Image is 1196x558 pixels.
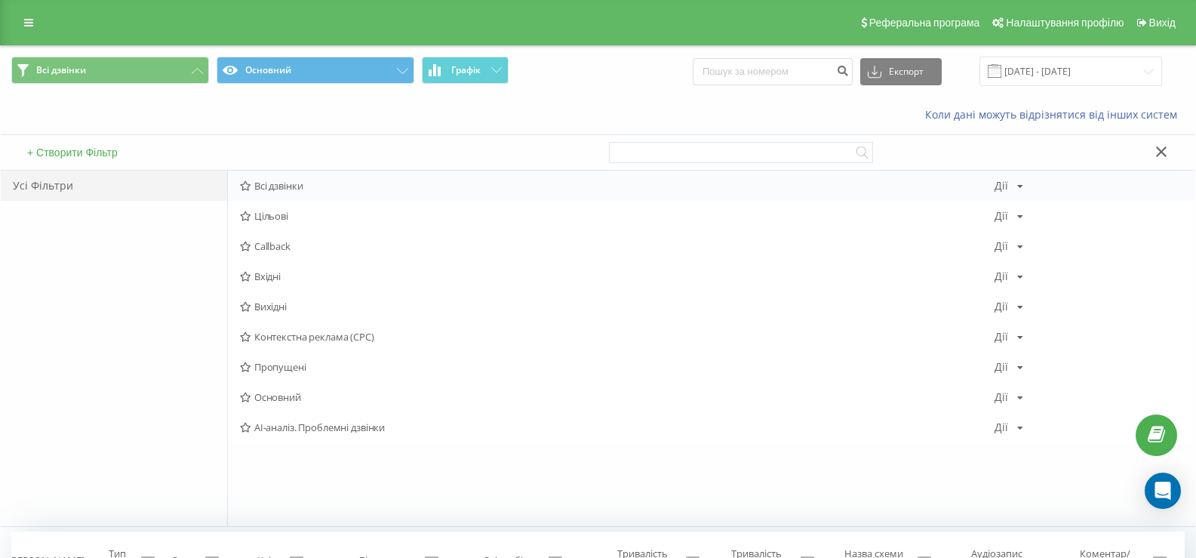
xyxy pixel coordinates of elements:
span: Цільові [240,211,995,221]
div: Дії [995,211,1008,221]
div: Дії [995,362,1008,372]
span: Реферальна програма [869,17,980,29]
button: Всі дзвінки [11,57,209,84]
span: Вихід [1149,17,1176,29]
button: Експорт [860,58,942,85]
span: AI-аналіз. Проблемні дзвінки [240,422,995,433]
div: Дії [995,271,1008,282]
div: Open Intercom Messenger [1145,473,1181,509]
div: Дії [995,331,1008,342]
input: Пошук за номером [693,58,853,85]
button: Основний [217,57,414,84]
span: Всі дзвінки [36,64,86,76]
span: Пропущені [240,362,995,372]
div: Дії [995,392,1008,402]
div: Дії [995,422,1008,433]
div: Дії [995,180,1008,191]
button: Графік [422,57,509,84]
button: Закрити [1151,145,1173,161]
div: Дії [995,241,1008,251]
span: Вхідні [240,271,995,282]
span: Вихідні [240,301,995,312]
a: Коли дані можуть відрізнятися вiд інших систем [925,107,1185,122]
button: + Створити Фільтр [23,146,122,159]
span: Графік [451,65,481,76]
span: Всі дзвінки [240,180,995,191]
span: Callback [240,241,995,251]
span: Основний [240,392,995,402]
div: Усі Фільтри [1,171,227,201]
span: Контекстна реклама (CPC) [240,331,995,342]
div: Дії [995,301,1008,312]
span: Налаштування профілю [1006,17,1124,29]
